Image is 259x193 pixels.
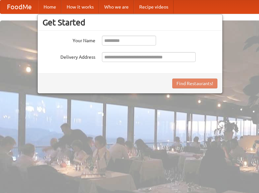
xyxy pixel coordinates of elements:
[43,17,217,27] h3: Get Started
[172,79,217,88] button: Find Restaurants!
[38,0,61,14] a: Home
[43,52,95,60] label: Delivery Address
[0,0,38,14] a: FoodMe
[61,0,99,14] a: How it works
[134,0,174,14] a: Recipe videos
[99,0,134,14] a: Who we are
[43,36,95,44] label: Your Name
